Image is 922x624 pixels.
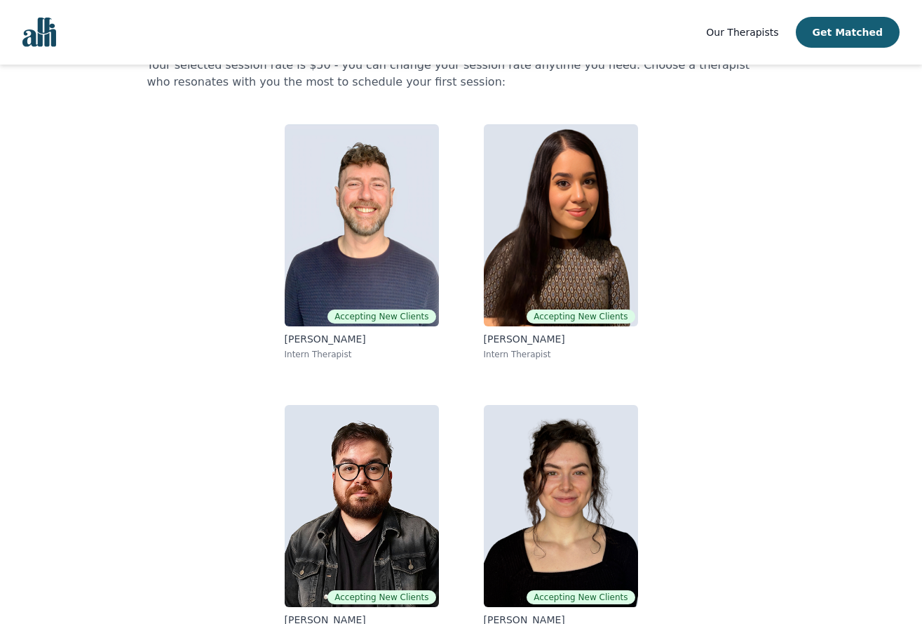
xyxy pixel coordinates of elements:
button: Get Matched [796,17,900,48]
span: Accepting New Clients [327,310,435,324]
a: Ryan DavisAccepting New Clients[PERSON_NAME]Intern Therapist [273,113,450,371]
img: alli logo [22,18,56,47]
img: Freddie Giovane [285,405,439,607]
p: [PERSON_NAME] [285,332,439,346]
span: Accepting New Clients [327,590,435,604]
p: [PERSON_NAME] [484,332,638,346]
a: Our Therapists [706,24,778,41]
p: Intern Therapist [484,349,638,360]
span: Accepting New Clients [527,310,635,324]
p: Intern Therapist [285,349,439,360]
img: Ryan Davis [285,124,439,326]
img: Chloe Ives [484,405,638,607]
a: Heala MaudoodiAccepting New Clients[PERSON_NAME]Intern Therapist [473,113,649,371]
p: Your selected session rate is $50 - you can change your session rate anytime you need. Choose a t... [147,57,775,91]
span: Accepting New Clients [527,590,635,604]
img: Heala Maudoodi [484,124,638,326]
span: Our Therapists [706,27,778,38]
